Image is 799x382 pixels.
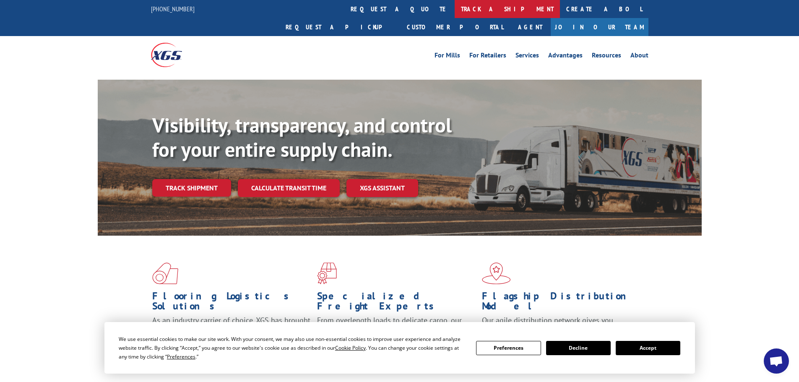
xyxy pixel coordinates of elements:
[630,52,648,61] a: About
[238,179,340,197] a: Calculate transit time
[592,52,621,61] a: Resources
[317,262,337,284] img: xgs-icon-focused-on-flooring-red
[515,52,539,61] a: Services
[482,315,636,335] span: Our agile distribution network gives you nationwide inventory management on demand.
[152,112,452,162] b: Visibility, transparency, and control for your entire supply chain.
[551,18,648,36] a: Join Our Team
[346,179,418,197] a: XGS ASSISTANT
[401,18,510,36] a: Customer Portal
[616,341,680,355] button: Accept
[482,291,640,315] h1: Flagship Distribution Model
[510,18,551,36] a: Agent
[119,335,466,361] div: We use essential cookies to make our site work. With your consent, we may also use non-essential ...
[104,322,695,374] div: Cookie Consent Prompt
[482,262,511,284] img: xgs-icon-flagship-distribution-model-red
[546,341,611,355] button: Decline
[279,18,401,36] a: Request a pickup
[317,291,476,315] h1: Specialized Freight Experts
[435,52,460,61] a: For Mills
[151,5,195,13] a: [PHONE_NUMBER]
[469,52,506,61] a: For Retailers
[548,52,583,61] a: Advantages
[152,179,231,197] a: Track shipment
[152,315,310,345] span: As an industry carrier of choice, XGS has brought innovation and dedication to flooring logistics...
[167,353,195,360] span: Preferences
[152,291,311,315] h1: Flooring Logistics Solutions
[764,348,789,374] div: Open chat
[317,315,476,353] p: From overlength loads to delicate cargo, our experienced staff knows the best way to move your fr...
[476,341,541,355] button: Preferences
[152,262,178,284] img: xgs-icon-total-supply-chain-intelligence-red
[335,344,366,351] span: Cookie Policy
